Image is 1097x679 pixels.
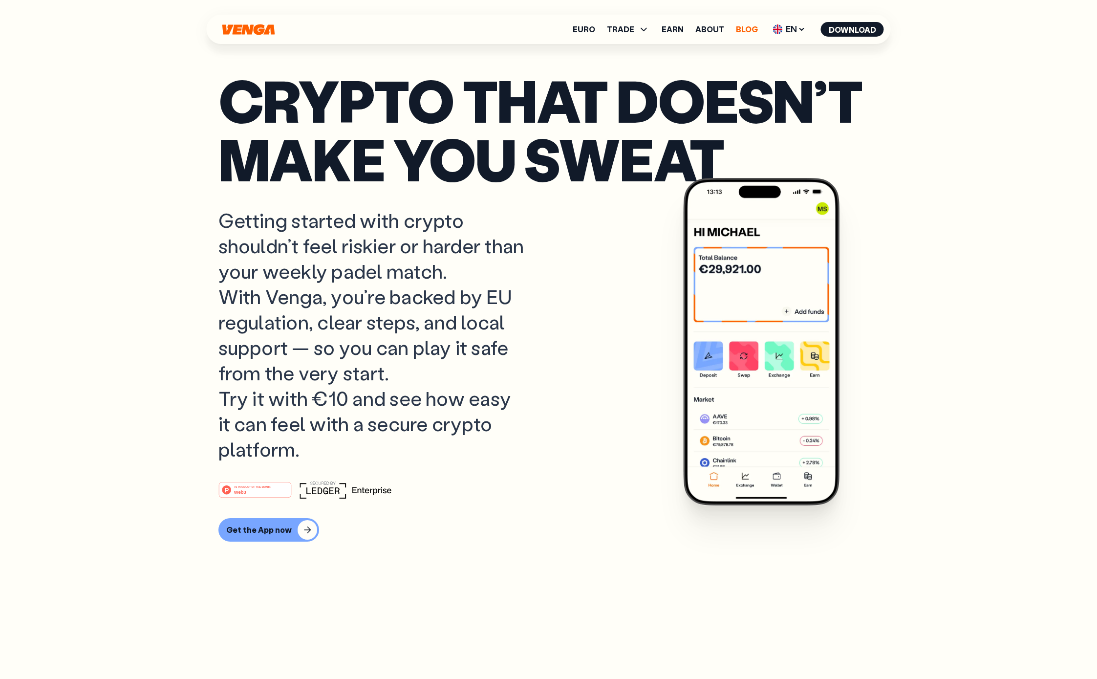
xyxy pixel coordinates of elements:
[683,178,839,505] img: Venga app main
[234,485,271,488] tspan: #1 PRODUCT OF THE MONTH
[736,25,758,33] a: Blog
[662,25,684,33] a: Earn
[821,22,884,37] button: Download
[218,70,879,188] p: Crypto that doesn’t make you sweat
[770,22,809,37] span: EN
[695,25,724,33] a: About
[607,23,650,35] span: TRADE
[573,25,595,33] a: Euro
[221,24,276,35] svg: Home
[226,525,292,535] div: Get the App now
[234,489,246,495] tspan: Web3
[773,24,783,34] img: flag-uk
[607,25,634,33] span: TRADE
[218,207,527,461] p: Getting started with crypto shouldn’t feel riskier or harder than your weekly padel match. With V...
[218,518,319,542] button: Get the App now
[218,518,879,542] a: Get the App now
[218,487,292,500] a: #1 PRODUCT OF THE MONTHWeb3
